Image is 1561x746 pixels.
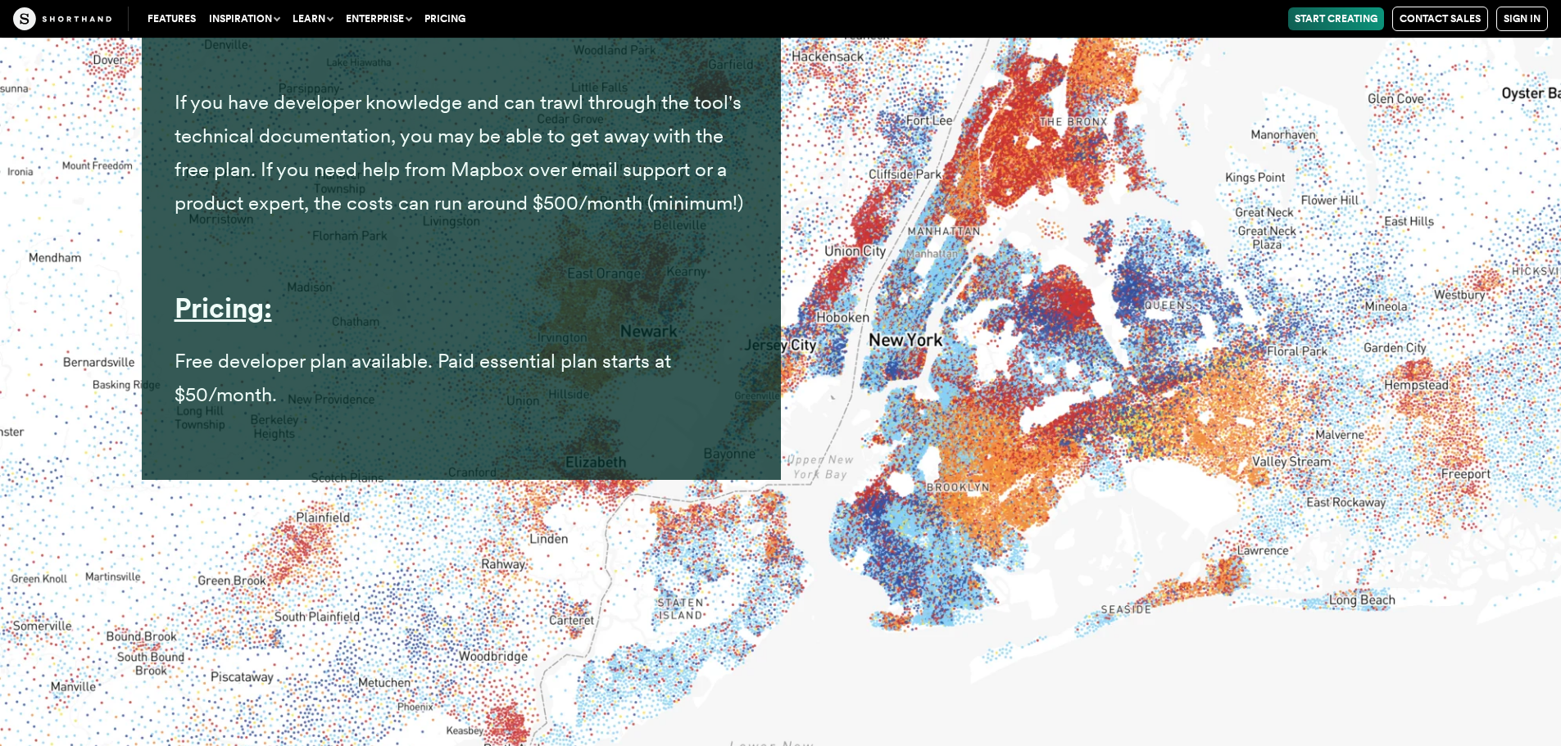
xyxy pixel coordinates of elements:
button: Enterprise [339,7,418,30]
img: The Craft [13,7,111,30]
button: Learn [286,7,339,30]
span: If you have developer knowledge and can trawl through the tool's technical documentation, you may... [175,90,743,214]
a: Sign in [1496,7,1548,31]
a: Start Creating [1288,7,1384,30]
a: Pricing: [175,292,272,324]
a: Pricing [418,7,472,30]
button: Inspiration [202,7,286,30]
a: Features [141,7,202,30]
a: Contact Sales [1392,7,1488,31]
span: Free developer plan available. Paid essential plan starts at $50/month. [175,349,671,406]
